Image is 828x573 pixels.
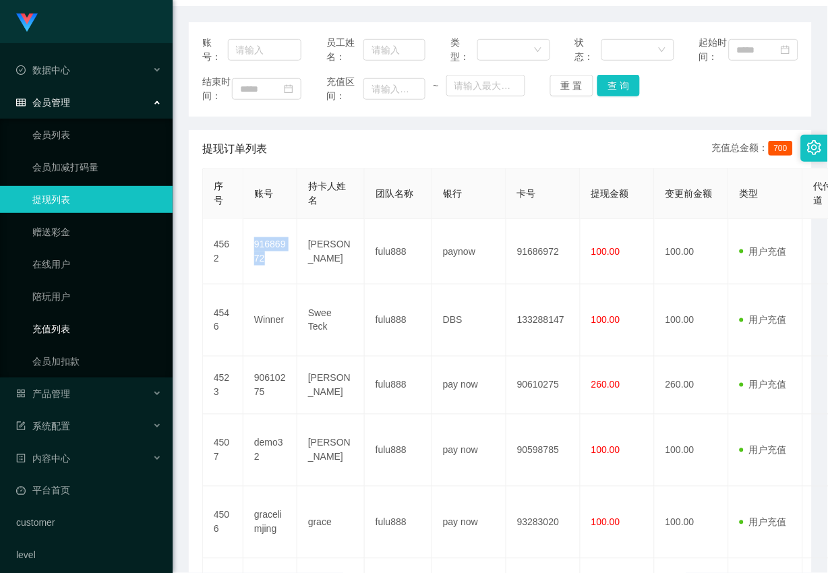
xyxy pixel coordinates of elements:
[432,219,506,284] td: paynow
[32,121,162,148] a: 会员列表
[506,415,581,487] td: 90598785
[16,65,26,75] i: 图标: check-circle-o
[326,75,363,103] span: 充值区间：
[254,188,273,199] span: 账号
[32,283,162,310] a: 陪玩用户
[203,487,243,559] td: 4506
[202,75,232,103] span: 结束时间：
[16,510,162,537] a: customer
[214,181,223,206] span: 序号
[297,219,365,284] td: [PERSON_NAME]
[203,357,243,415] td: 4523
[202,36,228,64] span: 账号：
[243,219,297,284] td: 91686972
[203,415,243,487] td: 4507
[365,284,432,357] td: fulu888
[574,36,601,64] span: 状态：
[450,36,477,64] span: 类型：
[243,415,297,487] td: demo32
[769,141,793,156] span: 700
[16,388,70,399] span: 产品管理
[506,284,581,357] td: 133288147
[712,141,798,157] div: 充值总金额：
[506,219,581,284] td: 91686972
[243,487,297,559] td: gracelimjing
[699,36,729,64] span: 起始时间：
[16,421,26,431] i: 图标: form
[597,75,641,96] button: 查 询
[297,357,365,415] td: [PERSON_NAME]
[740,517,787,528] span: 用户充值
[297,284,365,357] td: Swee Teck
[32,154,162,181] a: 会员加减打码量
[506,487,581,559] td: 93283020
[32,348,162,375] a: 会员加扣款
[655,219,729,284] td: 100.00
[365,219,432,284] td: fulu888
[591,188,629,199] span: 提现金额
[432,487,506,559] td: pay now
[517,188,536,199] span: 卡号
[425,79,446,93] span: ~
[443,188,462,199] span: 银行
[16,421,70,431] span: 系统配置
[32,218,162,245] a: 赠送彩金
[203,284,243,357] td: 4546
[16,97,70,108] span: 会员管理
[365,415,432,487] td: fulu888
[16,389,26,398] i: 图标: appstore-o
[16,477,162,504] a: 图标: dashboard平台首页
[655,284,729,357] td: 100.00
[16,453,70,464] span: 内容中心
[376,188,413,199] span: 团队名称
[740,315,787,326] span: 用户充值
[32,186,162,213] a: 提现列表
[781,45,790,55] i: 图标: calendar
[446,75,525,96] input: 请输入最大值为
[16,98,26,107] i: 图标: table
[655,487,729,559] td: 100.00
[591,315,620,326] span: 100.00
[16,13,38,32] img: logo.9652507e.png
[228,39,302,61] input: 请输入
[308,181,346,206] span: 持卡人姓名
[534,46,542,55] i: 图标: down
[591,380,620,390] span: 260.00
[326,36,363,64] span: 员工姓名：
[243,357,297,415] td: 90610275
[363,39,425,61] input: 请输入
[16,65,70,76] span: 数据中心
[591,517,620,528] span: 100.00
[203,219,243,284] td: 4562
[32,315,162,342] a: 充值列表
[432,415,506,487] td: pay now
[740,188,759,199] span: 类型
[740,246,787,257] span: 用户充值
[506,357,581,415] td: 90610275
[807,140,822,155] i: 图标: setting
[591,445,620,456] span: 100.00
[297,415,365,487] td: [PERSON_NAME]
[32,251,162,278] a: 在线用户
[16,542,162,569] a: level
[591,246,620,257] span: 100.00
[202,141,267,157] span: 提现订单列表
[740,445,787,456] span: 用户充值
[655,415,729,487] td: 100.00
[297,487,365,559] td: grace
[740,380,787,390] span: 用户充值
[432,357,506,415] td: pay now
[16,454,26,463] i: 图标: profile
[655,357,729,415] td: 260.00
[550,75,593,96] button: 重 置
[365,487,432,559] td: fulu888
[363,78,425,100] input: 请输入最小值为
[284,84,293,94] i: 图标: calendar
[666,188,713,199] span: 变更前金额
[658,46,666,55] i: 图标: down
[243,284,297,357] td: Winner
[432,284,506,357] td: DBS
[365,357,432,415] td: fulu888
